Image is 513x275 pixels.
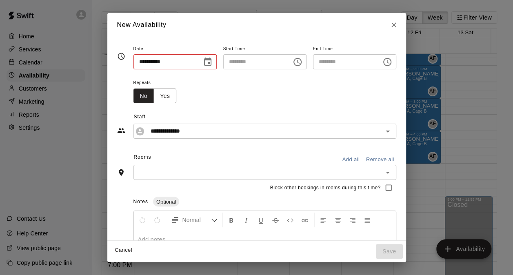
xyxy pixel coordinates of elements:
[254,213,268,227] button: Format Underline
[133,154,151,160] span: Rooms
[117,126,125,135] svg: Staff
[269,213,282,227] button: Format Strikethrough
[133,89,154,104] button: No
[133,44,217,55] span: Date
[223,44,306,55] span: Start Time
[150,213,164,227] button: Redo
[346,213,360,227] button: Right Align
[135,213,149,227] button: Undo
[133,78,183,89] span: Repeats
[239,213,253,227] button: Format Italics
[133,111,396,124] span: Staff
[168,213,221,227] button: Formatting Options
[298,213,312,227] button: Insert Link
[360,213,374,227] button: Justify Align
[379,54,395,70] button: Choose time, selected time is 2:00 PM
[364,153,396,166] button: Remove all
[117,52,125,60] svg: Timing
[270,184,381,192] span: Block other bookings in rooms during this time?
[313,44,396,55] span: End Time
[182,216,211,224] span: Normal
[283,213,297,227] button: Insert Code
[386,18,401,32] button: Close
[224,213,238,227] button: Format Bold
[289,54,306,70] button: Choose time, selected time is 1:00 PM
[133,199,148,204] span: Notes
[153,199,179,205] span: Optional
[117,20,167,30] h6: New Availability
[331,213,345,227] button: Center Align
[111,244,137,257] button: Cancel
[382,126,393,137] button: Open
[382,167,393,178] button: Open
[316,213,330,227] button: Left Align
[117,169,125,177] svg: Rooms
[133,89,177,104] div: outlined button group
[338,153,364,166] button: Add all
[153,89,176,104] button: Yes
[200,54,216,70] button: Choose date, selected date is Sep 9, 2025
